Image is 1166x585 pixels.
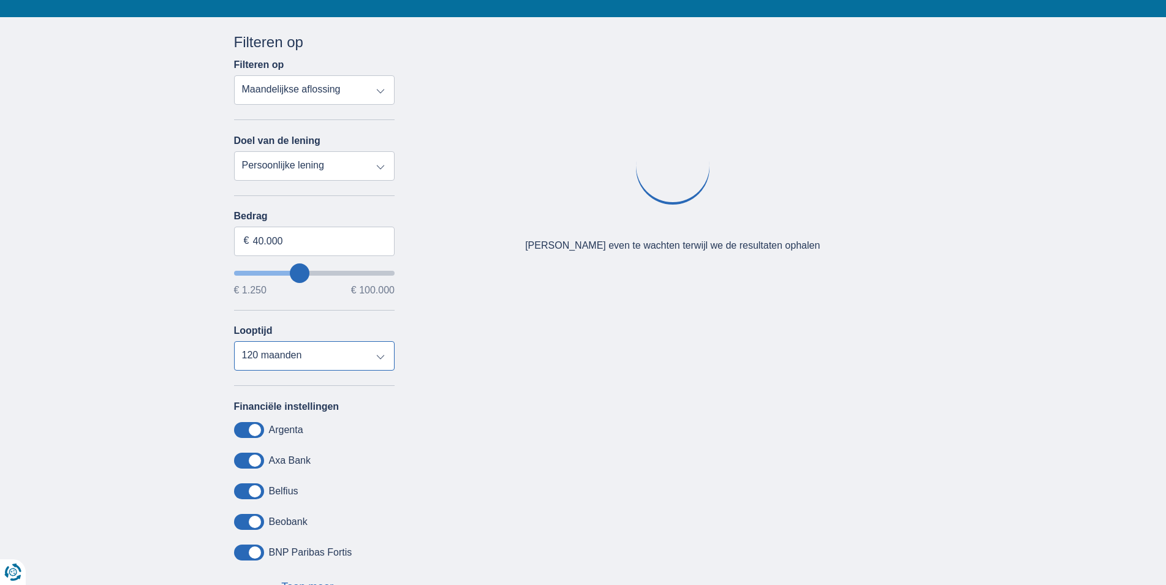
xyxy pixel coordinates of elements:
label: Financiële instellingen [234,401,339,412]
label: BNP Paribas Fortis [269,547,352,558]
label: Filteren op [234,59,284,70]
span: € 1.250 [234,285,267,295]
label: Bedrag [234,211,395,222]
label: Beobank [269,516,308,527]
input: wantToBorrow [234,271,395,276]
label: Argenta [269,425,303,436]
label: Belfius [269,486,298,497]
span: € 100.000 [351,285,395,295]
label: Axa Bank [269,455,311,466]
label: Looptijd [234,325,273,336]
span: € [244,234,249,248]
div: Filteren op [234,32,395,53]
label: Doel van de lening [234,135,320,146]
div: [PERSON_NAME] even te wachten terwijl we de resultaten ophalen [525,239,820,253]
